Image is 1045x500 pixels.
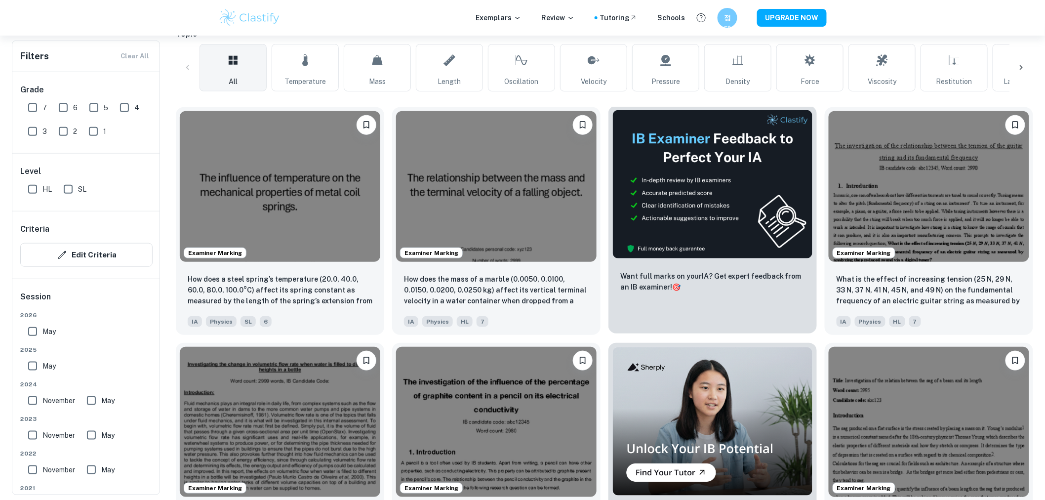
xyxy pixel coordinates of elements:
a: Tutoring [600,12,638,23]
span: 7 [909,316,921,327]
span: Oscillation [505,76,539,87]
img: Thumbnail [612,347,813,496]
span: Density [726,76,750,87]
span: Physics [422,316,453,327]
button: Bookmark [573,351,593,371]
h6: 정태 [722,12,733,23]
h6: Session [20,291,153,311]
span: Pressure [651,76,680,87]
span: 2026 [20,311,153,320]
h6: Grade [20,84,153,96]
button: Bookmark [1005,115,1025,135]
p: How does a steel spring’s temperature (20.0, 40.0, 60.0, 80.0, 100.0°C) affect its spring constan... [188,274,372,307]
span: 1 [103,126,106,137]
span: 7 [477,316,488,327]
h6: Criteria [20,223,49,235]
span: Velocity [581,76,606,87]
span: Examiner Marking [184,249,246,257]
span: 2022 [20,449,153,458]
span: IA [837,316,851,327]
button: Bookmark [1005,351,1025,371]
span: May [101,395,115,406]
img: Thumbnail [612,110,813,259]
span: 3 [42,126,47,137]
img: Physics IA example thumbnail: What is the effect of increasing tension [829,111,1029,262]
span: May [42,361,56,372]
span: Mass [369,76,386,87]
p: Exemplars [476,12,522,23]
span: Physics [206,316,237,327]
h6: Filters [20,49,49,63]
button: Edit Criteria [20,243,153,267]
span: Examiner Marking [833,249,895,257]
span: 6 [260,316,272,327]
span: 2024 [20,380,153,389]
span: 6 [73,102,78,113]
span: November [42,430,75,441]
span: Temperature [284,76,326,87]
span: May [101,430,115,441]
button: Bookmark [357,351,376,371]
span: Viscosity [868,76,896,87]
img: Clastify logo [218,8,281,28]
span: May [42,326,56,337]
span: Examiner Marking [833,484,895,493]
p: Want full marks on your IA ? Get expert feedback from an IB examiner! [620,271,805,292]
button: Help and Feedback [693,9,710,26]
a: Schools [657,12,685,23]
span: May [101,464,115,475]
span: SL [78,184,86,195]
p: Review [541,12,575,23]
p: What is the effect of increasing tension (25 N, 29 N, 33 N, 37 N, 41 N, 45 N, and 49 N) on the fu... [837,274,1021,307]
span: HL [457,316,473,327]
span: Examiner Marking [401,249,462,257]
span: 2 [73,126,77,137]
span: SL [241,316,256,327]
button: 정태 [718,8,737,28]
span: November [42,464,75,475]
span: HL [42,184,52,195]
img: Physics IA example thumbnail: How does the length of a beam (0.100 m, [829,347,1029,498]
span: 2023 [20,415,153,423]
span: IA [188,316,202,327]
img: Physics IA example thumbnail: What is the effect of increasing graphit [396,347,597,498]
img: Physics IA example thumbnail: How does the mass of a marble (0.0050, 0 [396,111,597,262]
span: Restitution [936,76,972,87]
span: 4 [134,102,139,113]
span: November [42,395,75,406]
img: Physics IA example thumbnail: How does a steel spring’s temperature (2 [180,111,380,262]
span: HL [889,316,905,327]
button: Bookmark [357,115,376,135]
span: 5 [104,102,108,113]
span: All [229,76,238,87]
span: 2021 [20,484,153,493]
a: Examiner MarkingBookmarkHow does the mass of a marble (0.0050, 0.0100, 0.0150, 0.0200, 0.0250 kg)... [392,107,601,335]
span: Physics [855,316,885,327]
span: Examiner Marking [401,484,462,493]
span: Examiner Marking [184,484,246,493]
span: IA [404,316,418,327]
a: Examiner MarkingBookmarkHow does a steel spring’s temperature (20.0, 40.0, 60.0, 80.0, 100.0°C) a... [176,107,384,335]
span: Length [438,76,461,87]
img: Physics IA example thumbnail: How does the height to which water is fi [180,347,380,498]
span: Force [801,76,819,87]
a: ThumbnailWant full marks on yourIA? Get expert feedback from an IB examiner! [608,107,817,335]
a: Examiner MarkingBookmarkWhat is the effect of increasing tension (25 N, 29 N, 33 N, 37 N, 41 N, 4... [825,107,1033,335]
span: 🎯 [672,283,681,291]
span: 2025 [20,345,153,354]
button: UPGRADE NOW [757,9,827,27]
span: 7 [42,102,47,113]
button: Bookmark [573,115,593,135]
h6: Level [20,166,153,177]
p: How does the mass of a marble (0.0050, 0.0100, 0.0150, 0.0200, 0.0250 kg) affect its vertical ter... [404,274,589,307]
